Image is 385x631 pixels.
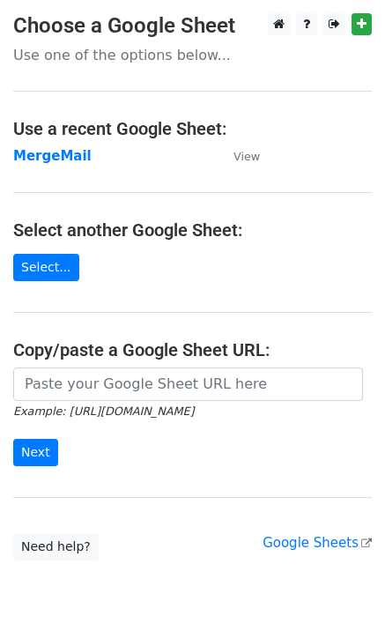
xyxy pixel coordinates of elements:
input: Paste your Google Sheet URL here [13,367,363,401]
a: Google Sheets [263,535,372,551]
a: View [216,148,260,164]
small: Example: [URL][DOMAIN_NAME] [13,405,194,418]
h4: Use a recent Google Sheet: [13,118,372,139]
small: View [233,150,260,163]
h3: Choose a Google Sheet [13,13,372,39]
h4: Select another Google Sheet: [13,219,372,241]
a: MergeMail [13,148,92,164]
a: Need help? [13,533,99,560]
p: Use one of the options below... [13,46,372,64]
input: Next [13,439,58,466]
h4: Copy/paste a Google Sheet URL: [13,339,372,360]
a: Select... [13,254,79,281]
